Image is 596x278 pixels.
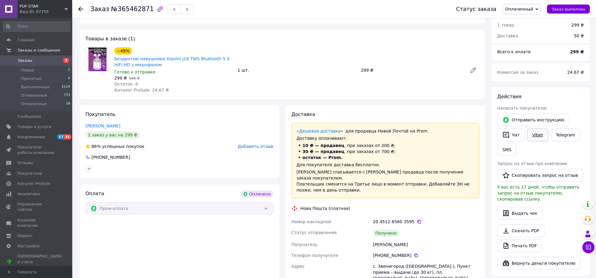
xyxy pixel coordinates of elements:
span: PUF-STAR [20,4,65,9]
span: Покупатели [17,171,42,176]
span: Комиссия за заказ [497,70,539,75]
b: 299 ₴ [570,49,584,54]
a: Печать PDF [497,239,542,252]
div: Статус заказа [456,6,496,12]
span: Каталог ProSale: 24.67 ₴ [114,88,169,92]
span: Отмененные [21,93,47,98]
span: 30 ₴ — продавец [303,149,344,154]
a: Скачать PDF [497,224,545,237]
span: Готово к отправке [114,70,156,74]
span: Каталог ProSale [17,181,50,186]
a: Telegram [551,129,580,141]
a: Бездротові навушники Xiaomi J18 TWS Bluetooth 5.0 HIFI HD з мікрофоном [114,56,230,67]
span: 2 [63,58,69,63]
span: Новые [21,67,34,73]
span: Оплата [85,191,104,196]
span: [DEMOGRAPHIC_DATA] и счета [17,254,62,270]
span: Кошелек компании [17,217,56,228]
div: успешных покупок [85,143,144,149]
div: Вернуться назад [78,6,83,12]
a: [PERSON_NAME] [85,123,120,128]
span: Заказ [90,5,109,13]
span: Товары в заказе (1) [85,36,135,42]
span: 16 [66,101,70,107]
li: , при заказах от 200 ₴; [297,142,474,148]
button: Вернуть деньги покупателю [497,257,581,270]
span: Телефон получателя [292,253,338,258]
span: У вас есть 27 дней, чтобы отправить запрос на отзыв покупателю, скопировав ссылку. [497,185,579,201]
button: Чат с покупателем [582,241,594,253]
span: Всего к оплате [497,49,531,54]
div: [PHONE_NUMBER] [91,154,131,160]
div: Оплачено [241,190,273,198]
span: 299 ₴ [114,76,127,80]
div: [PHONE_NUMBER] [373,252,479,258]
span: 10 ₴ — продавец [303,143,344,148]
span: Заказы и сообщения [17,48,60,53]
span: №365462871 [111,5,154,13]
span: Написать покупателю [497,106,547,111]
div: 299 ₴ [358,66,465,74]
span: Заказы [17,58,32,63]
span: Товары и услуги [17,124,51,130]
a: Viber [527,129,548,141]
div: Доставку оплачивают: [297,135,474,141]
div: Получено [373,230,399,237]
span: Настройки [17,243,39,249]
span: Оплаченный [505,7,533,11]
button: Заказ выполнен [547,5,590,14]
span: Отзывы [17,160,33,166]
span: Получатель [292,242,318,247]
button: Отправить инструкцию [497,114,569,126]
div: 50 ₴ [570,29,588,42]
button: Скопировать запрос на отзыв [497,169,583,182]
div: [PERSON_NAME] списывается с [PERSON_NAME] продавца после получения заказа покупателем. Плательщик... [297,169,474,193]
span: Оплаченные [21,101,47,107]
div: для продавца Новой Почтой на Prom. [297,128,474,134]
div: Ваш ID: 67259 [20,9,72,14]
span: 17 [57,134,64,139]
span: Адрес [292,264,305,269]
span: 585 ₴ [129,76,140,80]
div: Нова Пошта (платная) [299,205,352,211]
span: Статус отправления [292,230,337,235]
span: Доставка [497,33,518,38]
span: 1 товар [497,23,514,27]
span: Покупатель [85,111,116,117]
div: Prom топ [17,265,62,270]
span: 2 [68,67,70,73]
input: Поиск [3,21,71,32]
span: Показатели работы компании [17,145,56,155]
a: Редактировать [467,64,479,76]
span: Действия [497,94,521,99]
span: Главная [17,37,34,43]
div: 299 ₴ [571,22,584,28]
span: 31 [64,134,71,139]
div: 1 заказ у вас на 299 ₴ [85,131,140,139]
div: [PERSON_NAME] [372,239,480,250]
span: Запрос на отзыв про компанию [497,161,567,166]
span: Доставка [292,111,315,117]
span: остаток — Prom. [303,155,343,160]
span: Аналитика [17,191,40,197]
span: Добавить отзыв [238,144,273,149]
li: , при заказах от 700 ₴; [297,148,474,155]
button: Выдать чек [497,207,542,220]
span: Выполненные [21,84,50,90]
span: 2119 [62,84,70,90]
div: Для покупателя доставка бесплатно. [297,162,474,168]
button: SMS [497,144,517,156]
span: Сообщения [17,114,41,119]
span: Номер накладной [292,219,331,224]
div: 20 4512 6560 3595 [373,219,479,225]
span: 0 [68,76,70,81]
a: «Дешевая доставка» [297,129,344,133]
div: 1 шт. [235,66,359,74]
span: Уведомления [17,134,45,140]
span: 24.67 ₴ [567,70,584,75]
img: Бездротові навушники Xiaomi J18 TWS Bluetooth 5.0 HIFI HD з мікрофоном [88,48,106,71]
span: Остаток: 6 [114,82,138,86]
button: Чат [497,129,525,141]
span: Принятые [21,76,42,81]
span: 86% [91,144,101,149]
